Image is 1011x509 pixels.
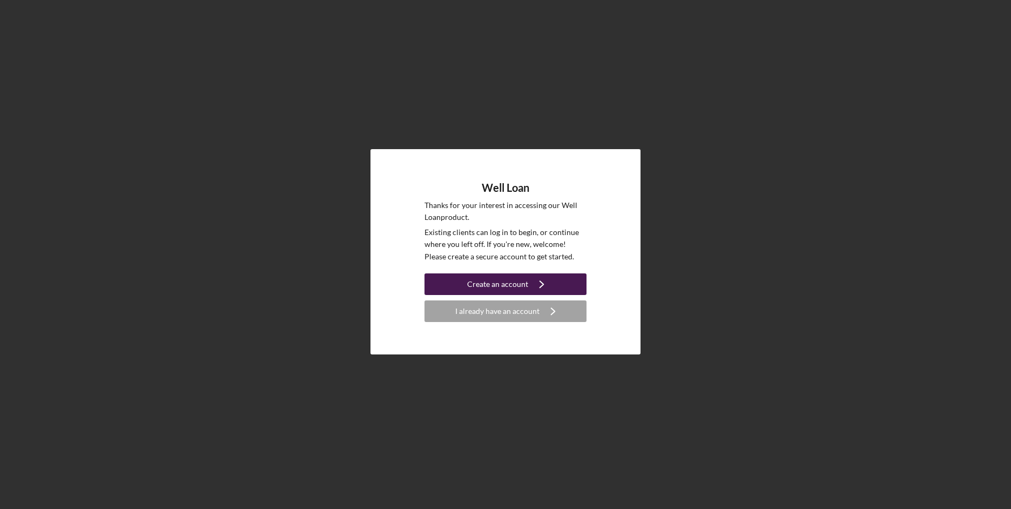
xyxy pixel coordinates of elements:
[482,182,529,194] h4: Well Loan
[424,273,587,295] button: Create an account
[424,300,587,322] button: I already have an account
[455,300,540,322] div: I already have an account
[424,226,587,263] p: Existing clients can log in to begin, or continue where you left off. If you're new, welcome! Ple...
[424,273,587,298] a: Create an account
[424,199,587,224] p: Thanks for your interest in accessing our Well Loan product.
[467,273,528,295] div: Create an account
